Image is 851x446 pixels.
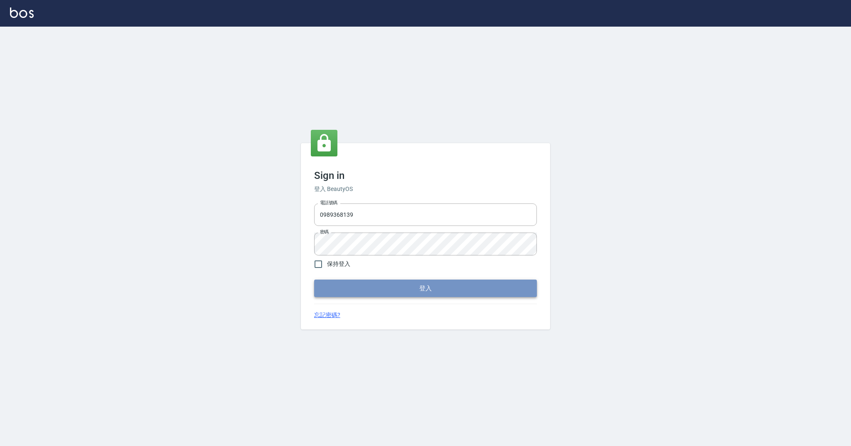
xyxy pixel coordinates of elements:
span: 保持登入 [327,260,350,268]
label: 電話號碼 [320,200,337,206]
h6: 登入 BeautyOS [314,185,537,193]
label: 密碼 [320,229,329,235]
img: Logo [10,7,34,18]
a: 忘記密碼? [314,311,340,320]
h3: Sign in [314,170,537,181]
button: 登入 [314,280,537,297]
